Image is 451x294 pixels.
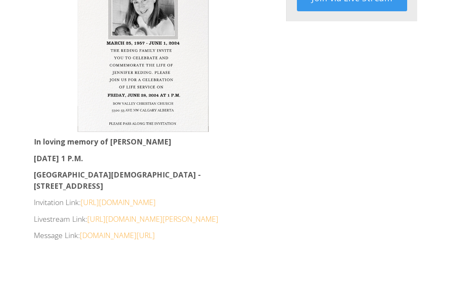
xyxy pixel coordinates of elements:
[34,246,253,257] p: ‍
[81,197,156,207] a: [URL][DOMAIN_NAME]
[34,170,201,190] strong: [GEOGRAPHIC_DATA][DEMOGRAPHIC_DATA] - [STREET_ADDRESS]
[80,230,155,240] a: [DOMAIN_NAME][URL]
[34,213,253,224] p: Livestream Link:
[34,137,171,147] strong: In loving memory of [PERSON_NAME]
[34,230,253,241] p: Message Link:
[34,153,83,163] strong: [DATE] 1 P.M.
[34,197,253,208] p: Invitation Link:
[87,214,218,224] a: [URL][DOMAIN_NAME][PERSON_NAME]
